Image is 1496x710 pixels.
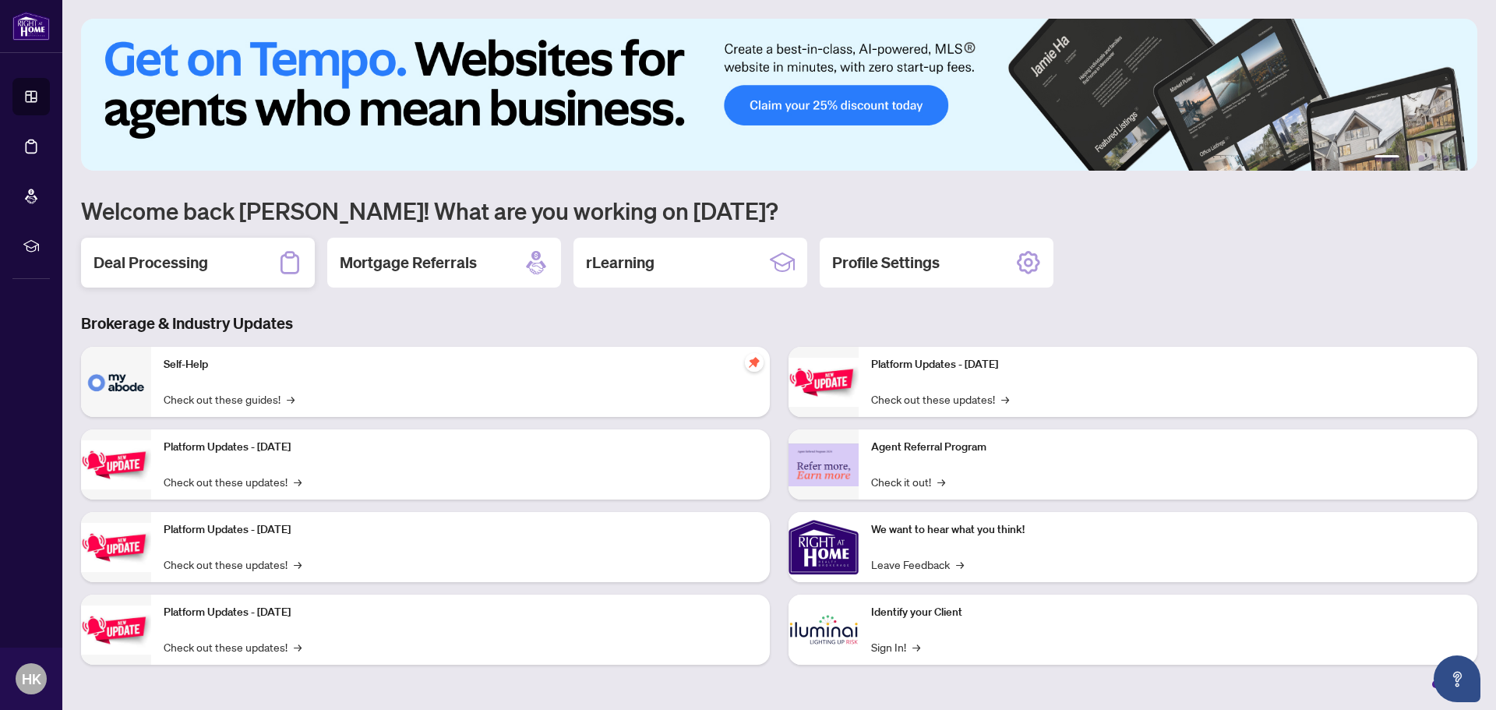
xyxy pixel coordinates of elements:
[1406,155,1412,161] button: 2
[294,556,302,573] span: →
[1434,655,1480,702] button: Open asap
[294,638,302,655] span: →
[81,347,151,417] img: Self-Help
[871,390,1009,408] a: Check out these updates!→
[93,252,208,274] h2: Deal Processing
[586,252,654,274] h2: rLearning
[789,595,859,665] img: Identify your Client
[871,356,1465,373] p: Platform Updates - [DATE]
[745,353,764,372] span: pushpin
[81,606,151,655] img: Platform Updates - July 8, 2025
[832,252,940,274] h2: Profile Settings
[164,473,302,490] a: Check out these updates!→
[871,604,1465,621] p: Identify your Client
[871,556,964,573] a: Leave Feedback→
[1374,155,1399,161] button: 1
[81,19,1477,171] img: Slide 0
[937,473,945,490] span: →
[956,556,964,573] span: →
[164,604,757,621] p: Platform Updates - [DATE]
[871,439,1465,456] p: Agent Referral Program
[1431,155,1437,161] button: 4
[81,523,151,572] img: Platform Updates - July 21, 2025
[164,356,757,373] p: Self-Help
[871,638,920,655] a: Sign In!→
[1455,155,1462,161] button: 6
[81,196,1477,225] h1: Welcome back [PERSON_NAME]! What are you working on [DATE]?
[340,252,477,274] h2: Mortgage Referrals
[1418,155,1424,161] button: 3
[871,473,945,490] a: Check it out!→
[164,390,295,408] a: Check out these guides!→
[912,638,920,655] span: →
[164,638,302,655] a: Check out these updates!→
[81,440,151,489] img: Platform Updates - September 16, 2025
[22,668,41,690] span: HK
[81,313,1477,334] h3: Brokerage & Industry Updates
[789,358,859,407] img: Platform Updates - June 23, 2025
[294,473,302,490] span: →
[164,439,757,456] p: Platform Updates - [DATE]
[1001,390,1009,408] span: →
[12,12,50,41] img: logo
[164,521,757,539] p: Platform Updates - [DATE]
[164,556,302,573] a: Check out these updates!→
[789,512,859,582] img: We want to hear what you think!
[871,521,1465,539] p: We want to hear what you think!
[789,443,859,486] img: Agent Referral Program
[1443,155,1449,161] button: 5
[287,390,295,408] span: →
